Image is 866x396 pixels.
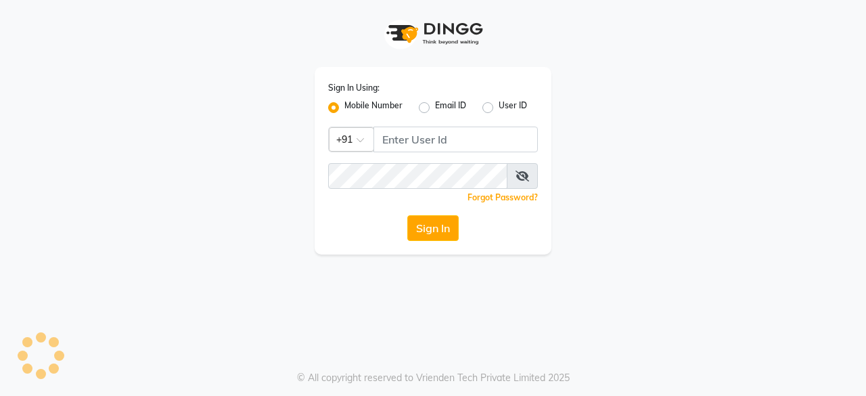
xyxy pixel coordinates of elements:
[344,100,403,116] label: Mobile Number
[435,100,466,116] label: Email ID
[407,215,459,241] button: Sign In
[468,192,538,202] a: Forgot Password?
[499,100,527,116] label: User ID
[328,82,380,94] label: Sign In Using:
[379,14,487,53] img: logo1.svg
[328,163,507,189] input: Username
[373,127,538,152] input: Username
